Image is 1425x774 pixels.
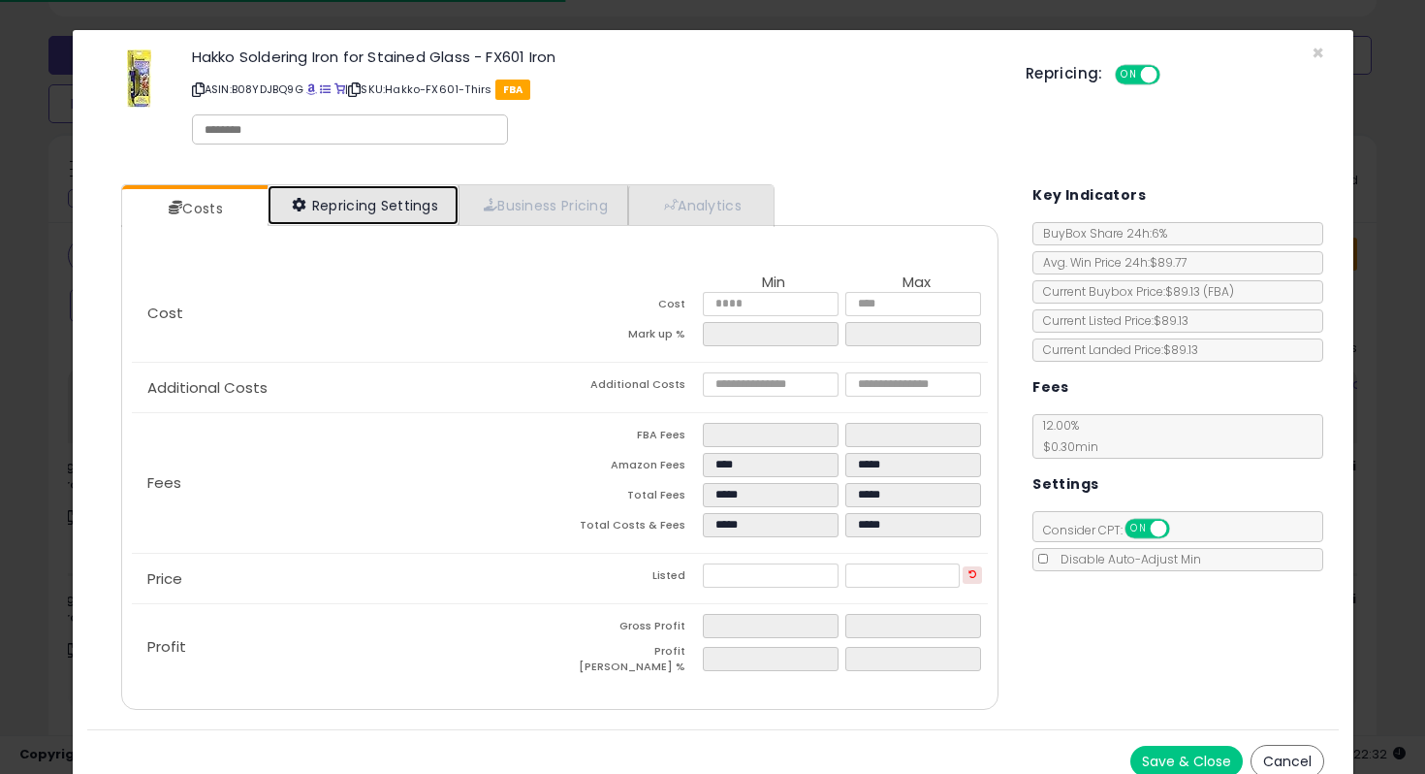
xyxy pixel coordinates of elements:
span: ON [1126,521,1151,537]
span: Avg. Win Price 24h: $89.77 [1033,254,1187,271]
span: $0.30 min [1033,438,1098,455]
a: Business Pricing [459,185,628,225]
span: Current Landed Price: $89.13 [1033,341,1198,358]
span: FBA [495,80,531,100]
span: OFF [1156,67,1187,83]
td: FBA Fees [559,423,702,453]
h5: Key Indicators [1032,183,1146,208]
p: Cost [132,306,560,321]
p: ASIN: B08YDJBQ9G | SKU: Hakko-FX601-Thirs [192,74,997,105]
span: BuyBox Share 24h: 6% [1033,225,1167,242]
td: Total Fees [559,483,702,513]
p: Fees [132,475,560,491]
h5: Repricing: [1026,66,1103,81]
p: Price [132,571,560,587]
td: Additional Costs [559,372,702,403]
p: Profit [132,639,560,655]
span: Consider CPT: [1033,522,1195,538]
span: Current Listed Price: $89.13 [1033,312,1188,329]
span: OFF [1167,521,1198,537]
h3: Hakko Soldering Iron for Stained Glass - FX601 Iron [192,49,997,64]
a: Repricing Settings [268,185,459,225]
td: Amazon Fees [559,453,702,483]
h5: Fees [1032,375,1069,400]
span: ( FBA ) [1203,283,1234,300]
td: Total Costs & Fees [559,513,702,543]
span: Disable Auto-Adjust Min [1051,551,1201,567]
span: × [1312,39,1324,67]
a: Costs [122,189,266,228]
a: BuyBox page [306,81,317,97]
td: Profit [PERSON_NAME] % [559,644,702,680]
th: Min [703,274,845,292]
h5: Settings [1032,472,1098,497]
span: 12.00 % [1033,417,1098,455]
span: Current Buybox Price: [1033,283,1234,300]
th: Max [845,274,988,292]
a: Analytics [628,185,772,225]
a: All offer listings [320,81,331,97]
p: Additional Costs [132,380,560,396]
td: Gross Profit [559,614,702,644]
a: Your listing only [334,81,345,97]
span: $89.13 [1165,283,1234,300]
td: Mark up % [559,322,702,352]
span: ON [1117,67,1141,83]
td: Cost [559,292,702,322]
td: Listed [559,564,702,594]
img: 41uitdYvPeL._SL60_.jpg [127,49,151,108]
